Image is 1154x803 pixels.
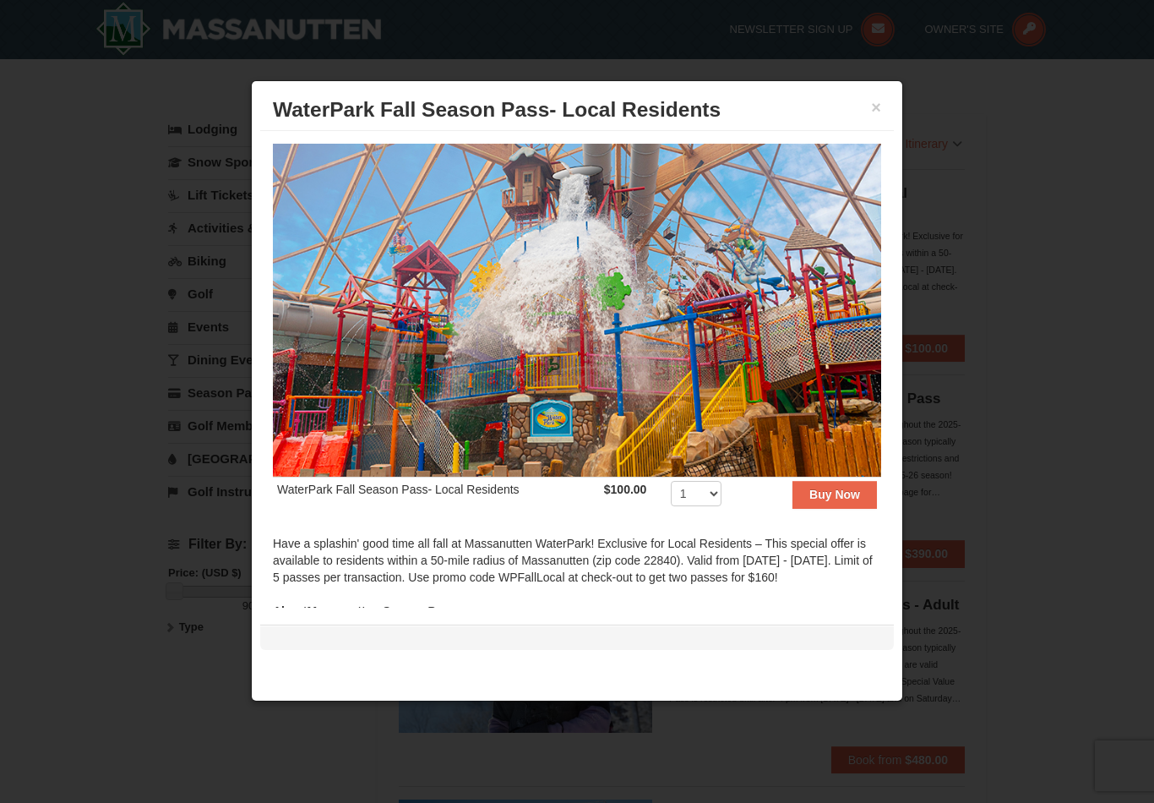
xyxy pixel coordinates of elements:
img: 6619937-212-8c750e5f.jpg [273,144,881,477]
h3: WaterPark Fall Season Pass- Local Residents [273,97,881,123]
strong: Massanutten Season Pass [273,604,455,618]
strong: Buy Now [809,488,860,501]
button: × [871,99,881,116]
div: Excellent Value! Our WaterPark, Ski, and Bike Park Season passes are the perfect way to keep your... [273,603,881,653]
strong: $100.00 [604,483,647,496]
td: WaterPark Fall Season Pass- Local Residents [273,478,600,519]
div: Have a splashin' good time all fall at Massanutten WaterPark! Exclusive for Local Residents – Thi... [273,535,881,603]
span: About [273,604,307,618]
button: Buy Now [792,481,877,508]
